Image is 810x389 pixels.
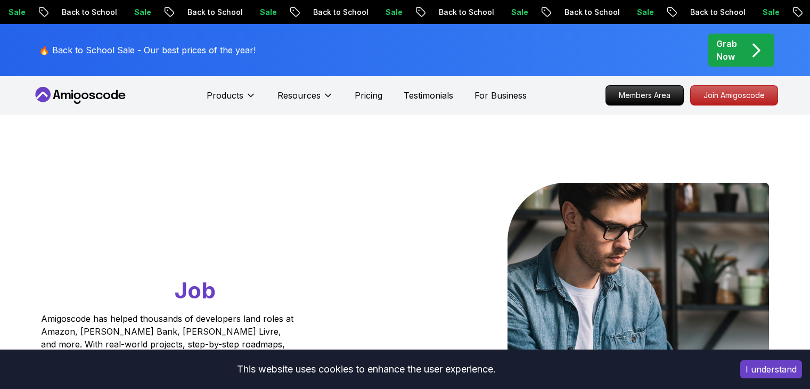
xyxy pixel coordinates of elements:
[678,7,751,18] p: Back to School
[553,7,625,18] p: Back to School
[277,89,333,110] button: Resources
[41,312,297,376] p: Amigoscode has helped thousands of developers land roles at Amazon, [PERSON_NAME] Bank, [PERSON_N...
[207,89,256,110] button: Products
[176,7,248,18] p: Back to School
[474,89,527,102] a: For Business
[404,89,453,102] a: Testimonials
[374,7,408,18] p: Sale
[716,37,737,63] p: Grab Now
[355,89,382,102] a: Pricing
[248,7,282,18] p: Sale
[691,86,778,105] p: Join Amigoscode
[690,85,778,106] a: Join Amigoscode
[625,7,659,18] p: Sale
[606,86,683,105] p: Members Area
[39,44,256,56] p: 🔥 Back to School Sale - Our best prices of the year!
[207,89,243,102] p: Products
[50,7,122,18] p: Back to School
[427,7,500,18] p: Back to School
[606,85,684,106] a: Members Area
[41,183,334,306] h1: Go From Learning to Hired: Master Java, Spring Boot & Cloud Skills That Get You the
[500,7,534,18] p: Sale
[8,358,724,381] div: This website uses cookies to enhance the user experience.
[751,7,785,18] p: Sale
[277,89,321,102] p: Resources
[122,7,157,18] p: Sale
[301,7,374,18] p: Back to School
[740,360,802,378] button: Accept cookies
[175,277,216,304] span: Job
